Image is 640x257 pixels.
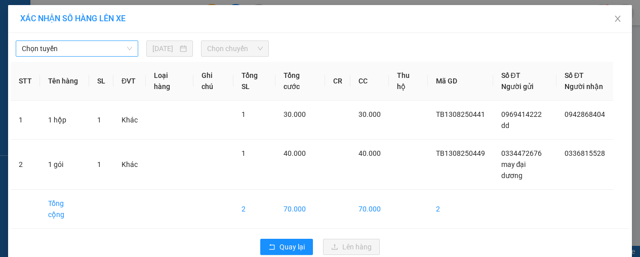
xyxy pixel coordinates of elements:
span: TB1308250441 [436,110,485,118]
th: SL [89,62,113,101]
span: 0969414222 [501,110,542,118]
input: 13/08/2025 [152,43,178,54]
th: Tổng cước [275,62,325,101]
span: 1 [97,116,101,124]
td: 1 gói [40,140,89,190]
span: TB1308250449 [436,149,485,157]
td: Khác [113,101,146,140]
th: Mã GD [428,62,493,101]
th: STT [11,62,40,101]
td: 1 [11,101,40,140]
span: 40.000 [284,149,306,157]
span: 0336815528 [34,61,79,69]
span: Gửi [8,37,18,45]
span: 1 [97,160,101,168]
span: 0334472676 [92,26,137,35]
span: VP Diêm Điền - [29,37,129,56]
span: 19009397 [79,15,109,22]
td: 70.000 [350,190,389,229]
span: 0334472676 [501,149,542,157]
td: 2 [233,190,275,229]
span: Người nhận [565,82,603,91]
span: XÁC NHẬN SỐ HÀNG LÊN XE [20,14,126,23]
span: 0336815528 [565,149,605,157]
span: Quay lại [279,241,305,252]
button: rollbackQuay lại [260,239,313,255]
td: Khác [113,140,146,190]
span: - [31,61,79,69]
button: Close [604,5,632,33]
th: CC [350,62,389,101]
span: Số ĐT [501,71,521,79]
button: uploadLên hàng [323,239,380,255]
td: 1 hộp [40,101,89,140]
span: dd [501,121,509,130]
span: Chọn tuyến [22,41,132,56]
strong: HOTLINE : [43,15,77,22]
span: 30.000 [358,110,381,118]
span: Số ĐT [565,71,584,79]
span: Nhận [8,71,24,78]
td: 2 [428,190,493,229]
span: VP [GEOGRAPHIC_DATA] [29,71,112,79]
th: Ghi chú [193,62,233,101]
th: Tên hàng [40,62,89,101]
span: rollback [268,243,275,251]
span: 30.000 [284,110,306,118]
strong: CÔNG TY VẬN TẢI ĐỨC TRƯỞNG [22,6,131,13]
span: may đại dương - [29,26,137,35]
span: 1 [242,149,246,157]
th: Tổng SL [233,62,275,101]
th: CR [325,62,350,101]
td: Tổng cộng [40,190,89,229]
span: 0942868404 [565,110,605,118]
th: Loại hàng [146,62,193,101]
span: 40.000 [358,149,381,157]
span: Chọn chuyến [207,41,263,56]
span: may đại dương [501,160,526,180]
span: 1 [242,110,246,118]
span: Người gửi [501,82,534,91]
th: Thu hộ [389,62,427,101]
td: 70.000 [275,190,325,229]
th: ĐVT [113,62,146,101]
td: 2 [11,140,40,190]
span: close [614,15,622,23]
